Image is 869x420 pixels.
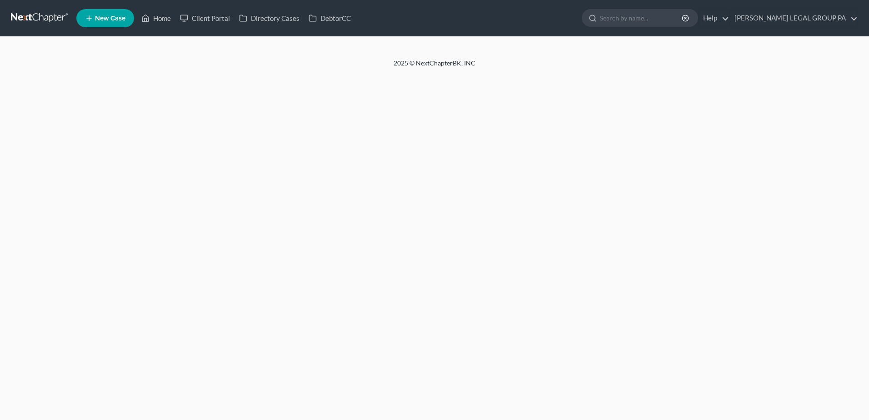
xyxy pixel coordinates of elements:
a: Directory Cases [235,10,304,26]
a: Client Portal [175,10,235,26]
input: Search by name... [600,10,683,26]
a: Home [137,10,175,26]
a: Help [699,10,729,26]
a: DebtorCC [304,10,355,26]
div: 2025 © NextChapterBK, INC [175,59,694,75]
span: New Case [95,15,125,22]
a: [PERSON_NAME] LEGAL GROUP PA [730,10,858,26]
